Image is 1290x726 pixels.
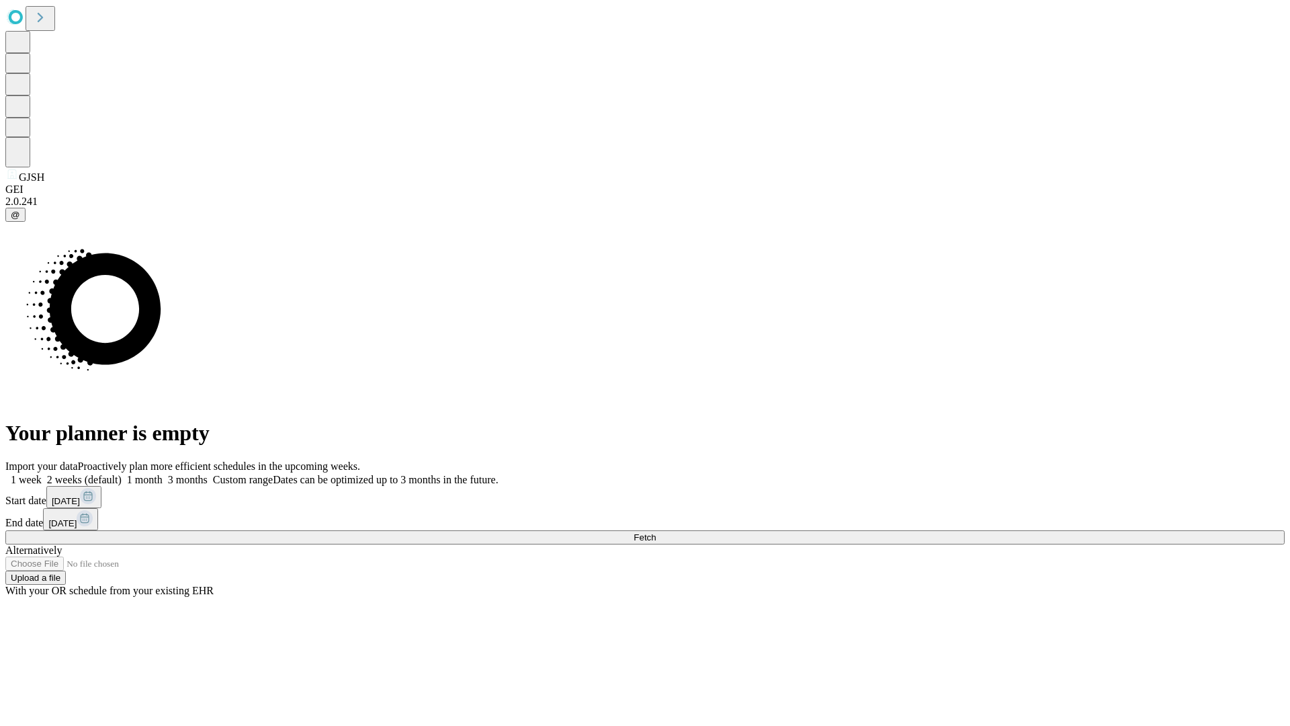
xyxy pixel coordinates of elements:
span: [DATE] [52,496,80,506]
span: 3 months [168,474,208,485]
span: 1 month [127,474,163,485]
button: [DATE] [43,508,98,530]
span: Custom range [213,474,273,485]
span: 1 week [11,474,42,485]
span: Alternatively [5,544,62,556]
span: Fetch [634,532,656,542]
span: Import your data [5,460,78,472]
span: [DATE] [48,518,77,528]
button: @ [5,208,26,222]
button: Fetch [5,530,1285,544]
span: GJSH [19,171,44,183]
button: [DATE] [46,486,101,508]
span: @ [11,210,20,220]
span: Dates can be optimized up to 3 months in the future. [273,474,498,485]
div: Start date [5,486,1285,508]
span: Proactively plan more efficient schedules in the upcoming weeks. [78,460,360,472]
h1: Your planner is empty [5,421,1285,446]
span: With your OR schedule from your existing EHR [5,585,214,596]
span: 2 weeks (default) [47,474,122,485]
div: GEI [5,184,1285,196]
div: End date [5,508,1285,530]
div: 2.0.241 [5,196,1285,208]
button: Upload a file [5,571,66,585]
